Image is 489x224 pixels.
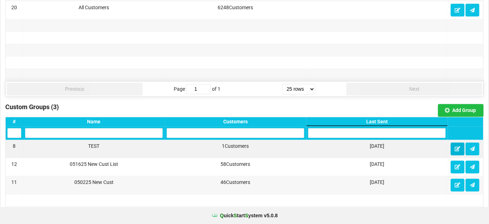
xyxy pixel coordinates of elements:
div: 6248 Customers [167,4,304,11]
div: 20 [7,4,21,11]
span: S [245,213,248,218]
button: Next [346,83,482,96]
div: TEST [25,143,163,150]
input: jump to page [186,84,211,94]
select: rows per page [282,84,315,95]
div: [DATE] [308,143,446,150]
h3: Custom Groups (3) [5,103,59,112]
div: 58 Customers [167,161,304,168]
button: Add Group [438,104,484,117]
div: [DATE] [308,179,446,186]
div: # [7,119,21,125]
span: Page of [174,84,220,94]
div: 12 [7,161,21,168]
div: Customers [167,119,304,125]
span: Q [220,213,224,218]
span: 1 [218,86,220,92]
div: 1 Customers [167,143,304,150]
div: 051625 New Cust List [25,161,163,168]
img: favicon.ico [211,212,218,219]
b: uick tart ystem v 5.0.8 [220,212,278,219]
span: S [234,213,237,218]
div: 050225 New Cust [25,179,163,186]
div: All Customers [25,4,163,11]
div: 8 [7,143,21,150]
div: Name [25,119,163,125]
div: 46 Customers [167,179,304,186]
div: Last Sent [308,119,446,125]
button: Previous [7,83,143,96]
div: [DATE] [308,161,446,168]
div: 11 [7,179,21,186]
